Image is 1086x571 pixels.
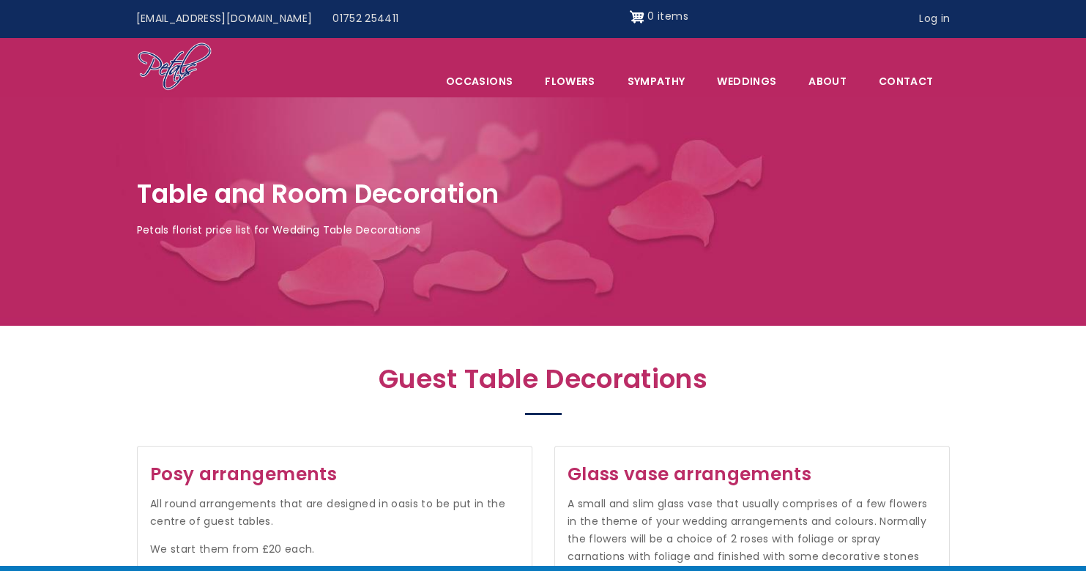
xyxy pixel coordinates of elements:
[529,66,610,97] a: Flowers
[137,176,499,212] span: Table and Room Decoration
[630,5,644,29] img: Shopping cart
[431,66,528,97] span: Occasions
[137,42,212,93] img: Home
[793,66,862,97] a: About
[702,66,792,97] span: Weddings
[909,5,960,33] a: Log in
[863,66,948,97] a: Contact
[150,496,518,531] p: All round arrangements that are designed in oasis to be put in the centre of guest tables.
[126,5,323,33] a: [EMAIL_ADDRESS][DOMAIN_NAME]
[137,222,950,239] p: Petals florist price list for Wedding Table Decorations
[150,541,518,559] p: We start them from £20 each.
[322,5,409,33] a: 01752 254411
[630,5,688,29] a: Shopping cart 0 items
[647,9,688,23] span: 0 items
[150,460,518,488] h3: Posy arrangements
[225,364,862,403] h2: Guest Table Decorations
[612,66,701,97] a: Sympathy
[568,460,936,488] h3: Glass vase arrangements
